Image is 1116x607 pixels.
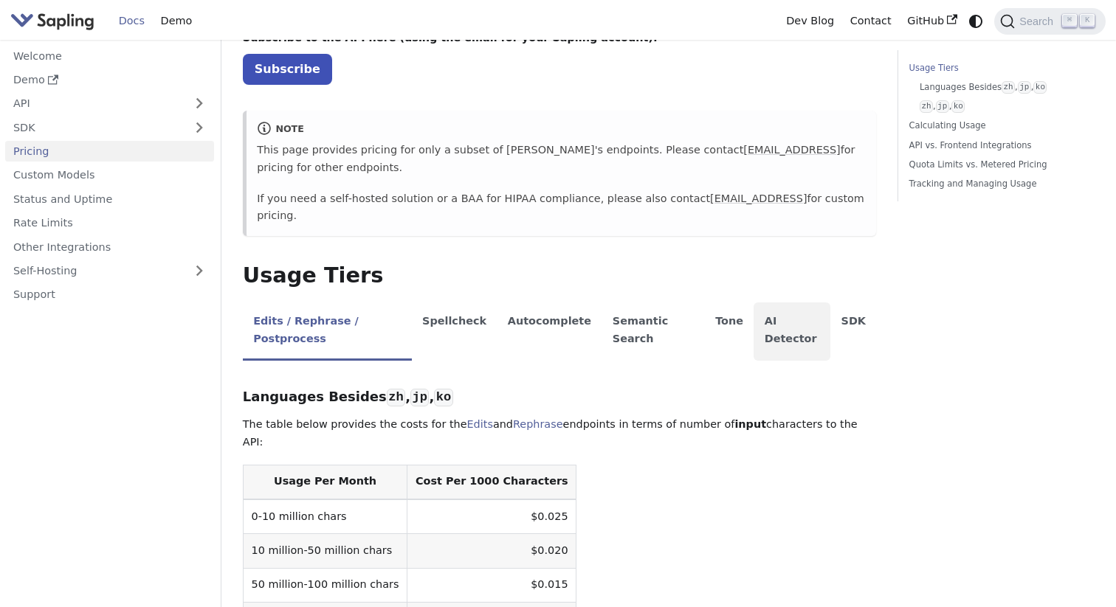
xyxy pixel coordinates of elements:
[920,80,1084,94] a: Languages Besideszh,jp,ko
[5,45,214,66] a: Welcome
[1080,14,1095,27] kbd: K
[407,499,576,534] td: $0.025
[743,144,840,156] a: [EMAIL_ADDRESS]
[257,121,866,139] div: note
[407,534,576,568] td: $0.020
[705,302,754,361] li: Tone
[5,284,214,305] a: Support
[602,302,704,361] li: Semantic Search
[185,93,214,114] button: Expand sidebar category 'API'
[909,61,1089,75] a: Usage Tiers
[5,164,214,186] a: Custom Models
[257,142,866,177] p: This page provides pricing for only a subset of [PERSON_NAME]'s endpoints. Please contact for pri...
[412,302,497,361] li: Spellcheck
[410,389,429,406] code: jp
[243,499,407,534] td: 0-10 million chars
[920,100,1084,114] a: zh,jp,ko
[243,54,332,84] a: Subscribe
[5,93,185,114] a: API
[1015,15,1062,27] span: Search
[407,568,576,602] td: $0.015
[909,119,1089,133] a: Calculating Usage
[5,188,214,209] a: Status and Uptime
[10,10,94,32] img: Sapling.ai
[243,568,407,602] td: 50 million-100 million chars
[5,260,214,282] a: Self-Hosting
[111,10,153,32] a: Docs
[5,212,214,234] a: Rate Limits
[407,465,576,499] th: Cost Per 1000 Characters
[920,100,933,113] code: zh
[909,158,1089,172] a: Quota Limits vs. Metered Pricing
[710,192,807,204] a: [EMAIL_ADDRESS]
[830,302,876,361] li: SDK
[434,389,452,406] code: ko
[899,10,965,32] a: GitHub
[467,418,493,430] a: Edits
[754,302,830,361] li: AI Detector
[842,10,900,32] a: Contact
[909,177,1089,191] a: Tracking and Managing Usage
[243,302,412,361] li: Edits / Rephrase / Postprocess
[497,302,602,361] li: Autocomplete
[513,418,563,430] a: Rephrase
[1033,81,1047,94] code: ko
[5,141,214,162] a: Pricing
[1062,14,1077,27] kbd: ⌘
[243,416,877,451] p: The table below provides the costs for the and endpoints in terms of number of characters to the ...
[243,263,877,289] h2: Usage Tiers
[734,418,766,430] strong: input
[1018,81,1031,94] code: jp
[936,100,949,113] code: jp
[153,10,200,32] a: Demo
[243,389,877,406] h3: Languages Besides , ,
[951,100,965,113] code: ko
[1002,81,1015,94] code: zh
[243,465,407,499] th: Usage Per Month
[5,117,185,138] a: SDK
[185,117,214,138] button: Expand sidebar category 'SDK'
[965,10,987,32] button: Switch between dark and light mode (currently system mode)
[10,10,100,32] a: Sapling.ai
[909,139,1089,153] a: API vs. Frontend Integrations
[778,10,841,32] a: Dev Blog
[243,534,407,568] td: 10 million-50 million chars
[387,389,405,406] code: zh
[257,190,866,226] p: If you need a self-hosted solution or a BAA for HIPAA compliance, please also contact for custom ...
[5,236,214,257] a: Other Integrations
[5,69,214,91] a: Demo
[994,8,1105,35] button: Search (Command+K)
[243,32,658,44] strong: Subscribe to the API here (using the email for your Sapling account):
